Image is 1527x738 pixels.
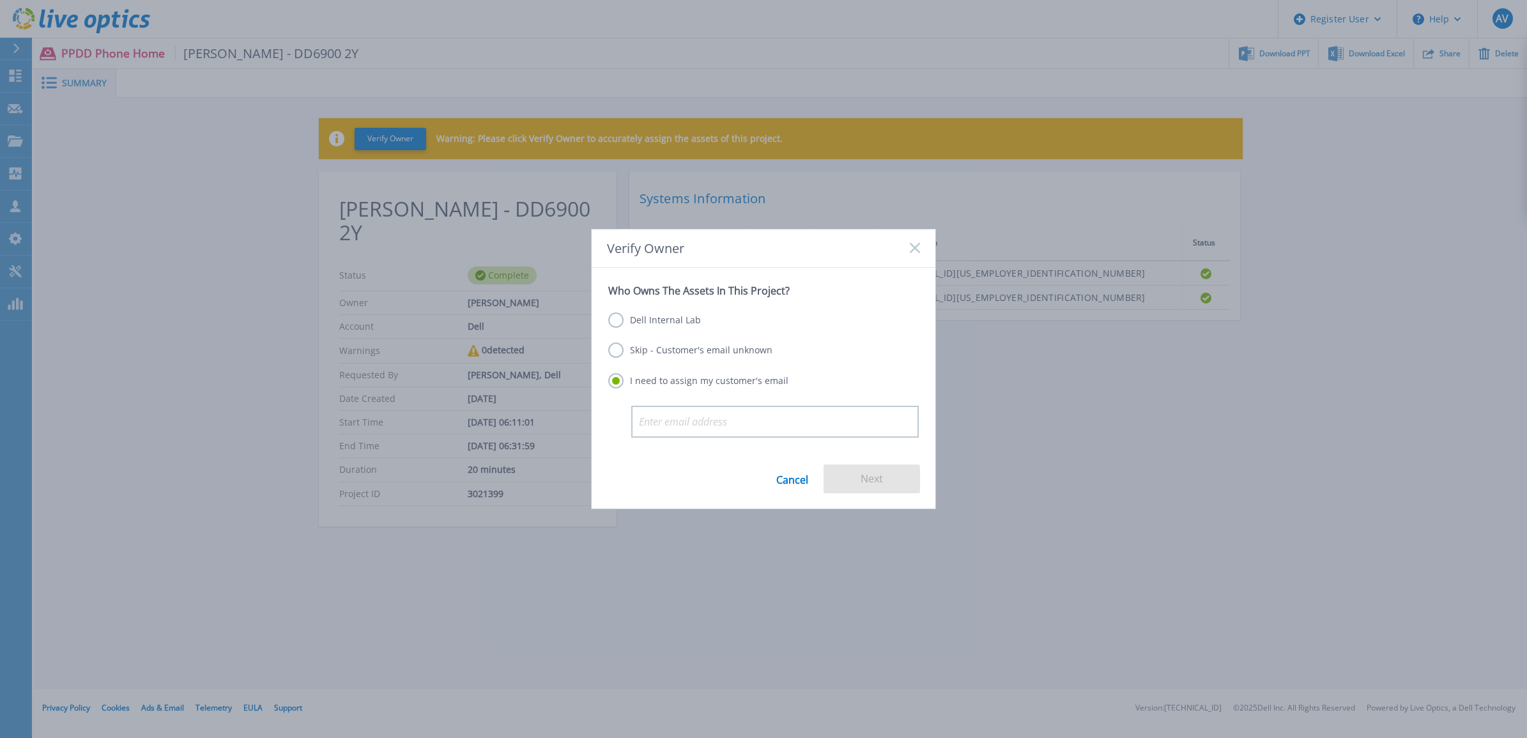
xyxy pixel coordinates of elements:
span: Verify Owner [607,241,684,256]
label: Dell Internal Lab [608,312,701,328]
button: Next [824,465,920,493]
p: Who Owns The Assets In This Project? [608,284,919,297]
label: Skip - Customer's email unknown [608,342,772,358]
a: Cancel [776,465,808,493]
input: Enter email address [631,406,919,438]
label: I need to assign my customer's email [608,373,788,388]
